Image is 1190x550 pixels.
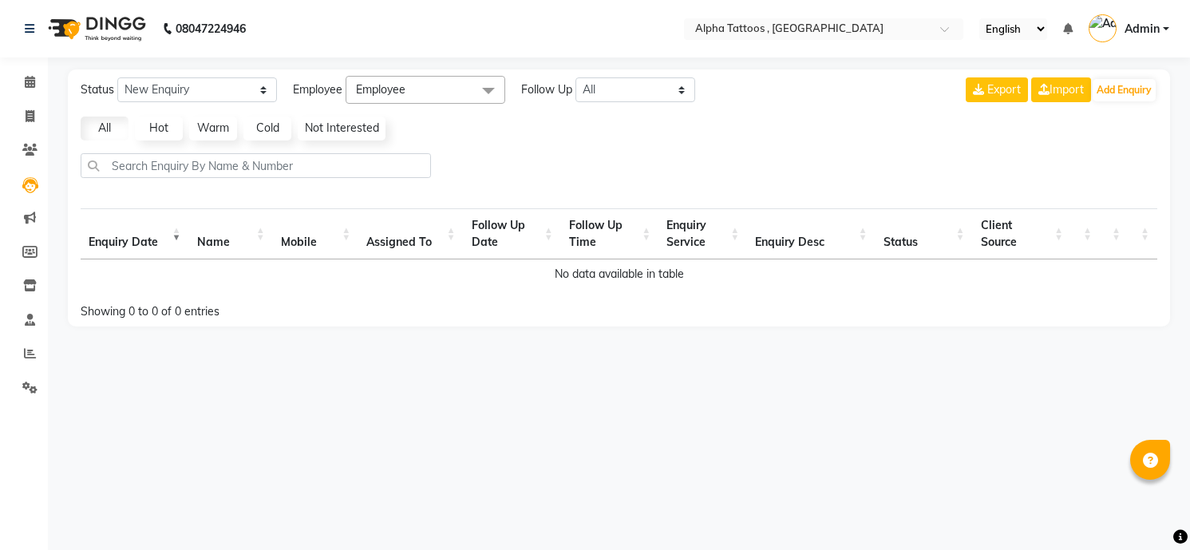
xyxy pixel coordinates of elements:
span: Status [81,81,114,98]
td: No data available in table [81,259,1157,289]
a: Warm [189,117,237,140]
input: Search Enquiry By Name & Number [81,153,431,178]
th: Status: activate to sort column ascending [876,208,973,259]
span: Employee [356,82,405,97]
th: Enquiry Date: activate to sort column ascending [81,208,189,259]
th: Name: activate to sort column ascending [189,208,273,259]
iframe: chat widget [1123,486,1174,534]
a: Not Interested [298,117,385,140]
th: Enquiry Service : activate to sort column ascending [658,208,747,259]
span: Follow Up [521,81,572,98]
th: Client Source: activate to sort column ascending [973,208,1071,259]
th: Follow Up Time : activate to sort column ascending [561,208,658,259]
div: Showing 0 to 0 of 0 entries [81,294,516,320]
a: Hot [135,117,183,140]
th: Enquiry Desc: activate to sort column ascending [747,208,875,259]
span: Admin [1125,21,1160,38]
th: : activate to sort column ascending [1100,208,1129,259]
th: Follow Up Date: activate to sort column ascending [464,208,561,259]
th: : activate to sort column ascending [1071,208,1100,259]
b: 08047224946 [176,6,246,51]
th: : activate to sort column ascending [1129,208,1157,259]
button: Export [966,77,1028,102]
button: Add Enquiry [1093,79,1156,101]
img: logo [41,6,150,51]
a: Import [1031,77,1091,102]
span: Export [987,82,1021,97]
a: All [81,117,128,140]
img: Admin [1089,14,1117,42]
th: Assigned To : activate to sort column ascending [358,208,463,259]
a: Cold [243,117,291,140]
th: Mobile : activate to sort column ascending [273,208,358,259]
span: Employee [293,81,342,98]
